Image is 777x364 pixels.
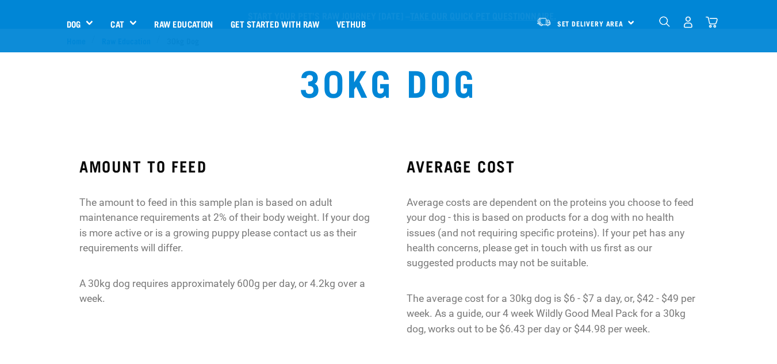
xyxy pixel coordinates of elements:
a: Vethub [328,1,374,47]
h3: AMOUNT TO FEED [79,157,370,175]
img: user.png [682,16,694,28]
a: Cat [110,17,124,30]
p: The amount to feed in this sample plan is based on adult maintenance requirements at 2% of their ... [79,195,370,256]
img: van-moving.png [536,17,552,27]
p: The average cost for a 30kg dog is $6 - $7 a day, or, $42 - $49 per week. As a guide, our 4 week ... [407,291,698,336]
p: A 30kg dog requires approximately 600g per day, or 4.2kg over a week. [79,276,370,306]
img: home-icon@2x.png [706,16,718,28]
a: Get started with Raw [222,1,328,47]
p: Average costs are dependent on the proteins you choose to feed your dog - this is based on produc... [407,195,698,271]
span: Set Delivery Area [557,21,624,25]
h3: AVERAGE COST [407,157,698,175]
a: Raw Education [146,1,221,47]
img: home-icon-1@2x.png [659,16,670,27]
a: Dog [67,17,81,30]
h1: 30kg Dog [300,60,477,102]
